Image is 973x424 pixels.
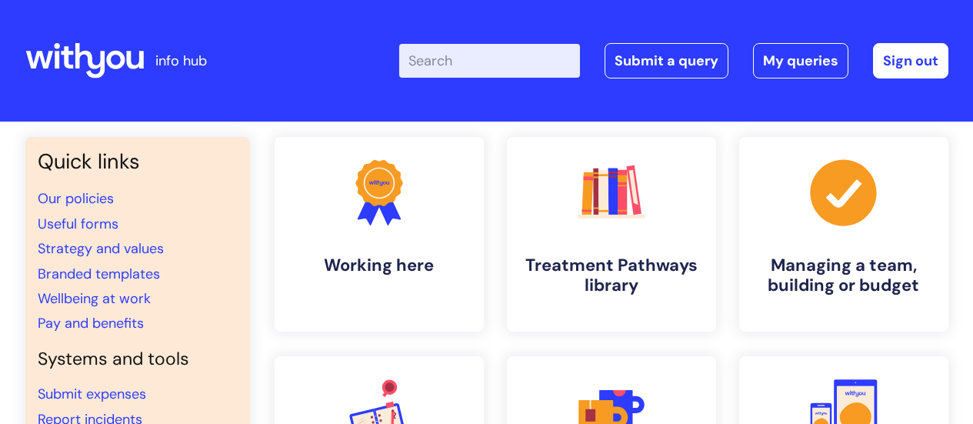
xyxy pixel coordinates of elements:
input: Search [399,44,580,78]
h4: Systems and tools [38,349,238,370]
a: Submit expenses [38,385,146,403]
div: | - [399,43,948,78]
a: Managing a team, building or budget [739,137,948,332]
a: Useful forms [38,215,118,233]
a: Treatment Pathways library [507,137,716,332]
a: Wellbeing at work [38,289,151,308]
a: Sign out [873,43,948,78]
h4: Treatment Pathways library [519,255,704,296]
a: Pay and benefits [38,314,144,332]
a: Strategy and values [38,239,164,258]
p: info hub [155,48,207,73]
a: Working here [275,137,484,332]
h4: Managing a team, building or budget [751,255,936,296]
a: Branded templates [38,265,160,283]
h4: Working here [287,255,472,275]
a: Our policies [38,189,114,208]
h3: Quick links [38,149,238,174]
a: My queries [753,43,848,78]
a: Submit a query [605,43,728,78]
